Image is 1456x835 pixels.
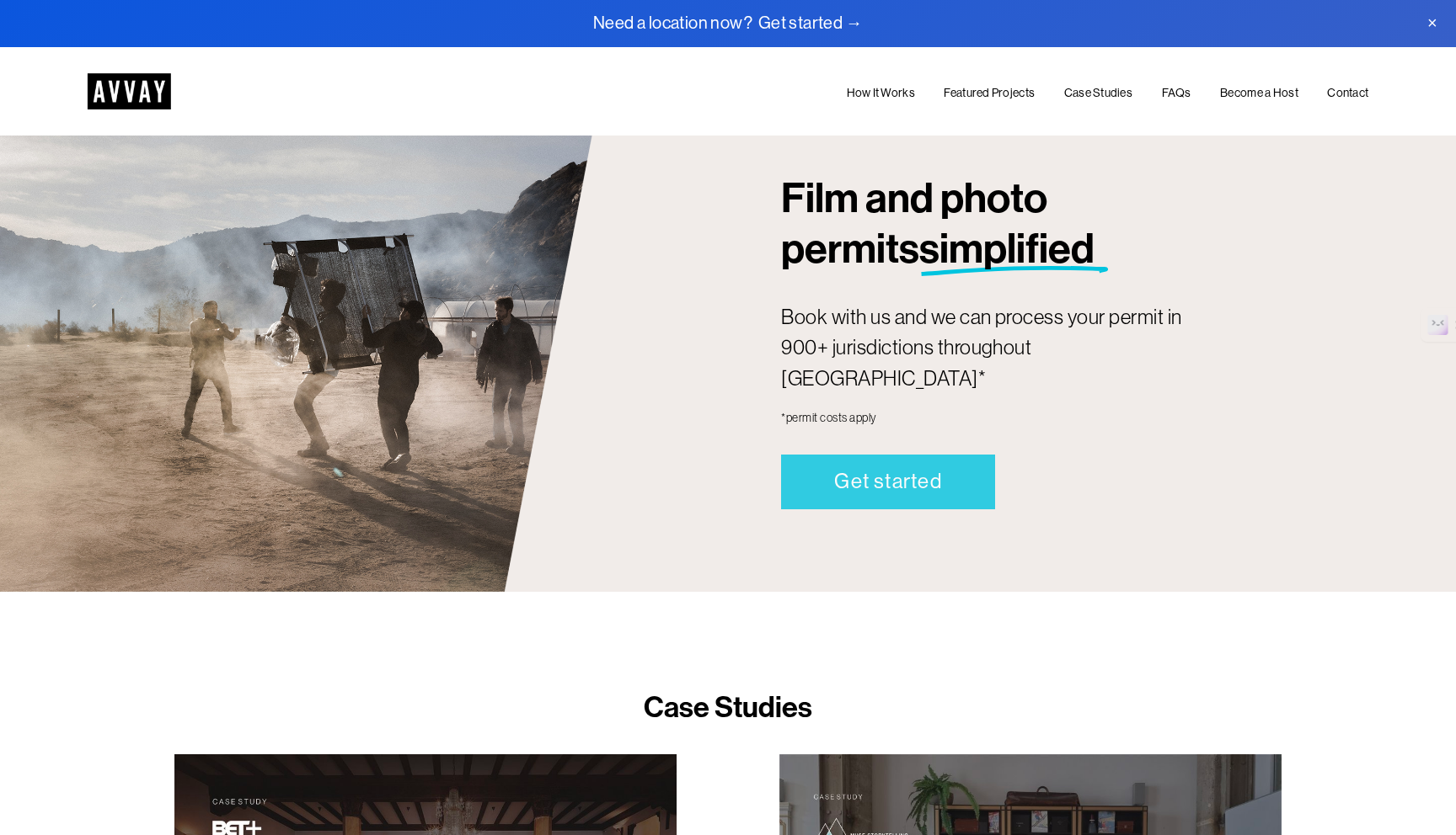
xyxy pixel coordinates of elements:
h3: Film and photo permits [781,173,1315,274]
a: Featured Projects [944,83,1035,104]
span: simplified [919,224,1095,274]
a: Contact [1327,83,1368,104]
a: Get started [781,455,994,509]
p: *permit costs apply [781,409,1208,427]
a: Case Studies [1064,83,1132,104]
h2: Case Studies [593,689,863,726]
p: Book with us and we can process your permit in 900+ jurisdictions throughout [GEOGRAPHIC_DATA]* [781,302,1208,394]
a: FAQs [1162,83,1191,104]
img: AVVAY - The First Nationwide Location Scouting Co. [88,73,171,109]
a: How It Works [847,83,915,104]
a: Become a Host [1220,83,1298,104]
